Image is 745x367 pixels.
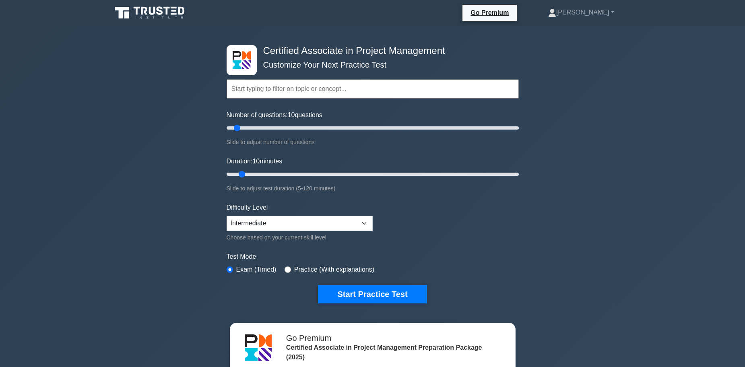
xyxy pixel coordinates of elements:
[318,285,427,303] button: Start Practice Test
[227,203,268,212] label: Difficulty Level
[227,157,283,166] label: Duration: minutes
[227,79,519,99] input: Start typing to filter on topic or concept...
[227,252,519,262] label: Test Mode
[260,45,479,57] h4: Certified Associate in Project Management
[288,111,295,118] span: 10
[227,183,519,193] div: Slide to adjust test duration (5-120 minutes)
[236,265,277,274] label: Exam (Timed)
[294,265,374,274] label: Practice (With explanations)
[529,4,634,21] a: [PERSON_NAME]
[252,158,260,165] span: 10
[227,110,322,120] label: Number of questions: questions
[466,8,514,18] a: Go Premium
[227,137,519,147] div: Slide to adjust number of questions
[227,233,373,242] div: Choose based on your current skill level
